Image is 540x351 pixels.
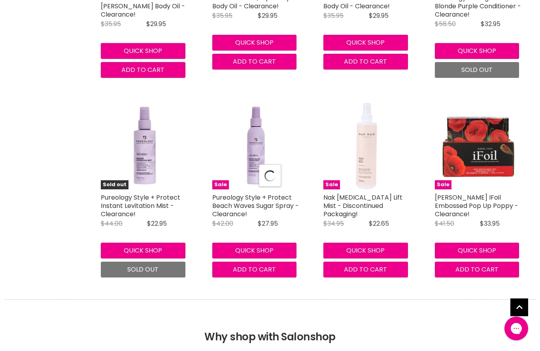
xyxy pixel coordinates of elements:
span: $35.95 [323,11,344,20]
button: Quick shop [101,43,185,59]
span: $29.95 [146,19,166,28]
span: $32.95 [481,19,500,28]
button: Add to cart [323,262,408,277]
span: $41.50 [435,219,454,228]
span: $34.95 [323,219,344,228]
span: Add to cart [344,265,387,274]
button: Quick shop [323,243,408,259]
span: Sold out [127,265,159,274]
button: Quick shop [435,43,519,59]
span: Add to cart [455,265,498,274]
a: Nak [MEDICAL_DATA] Lift Mist - Discontinued Packaging! [323,193,402,219]
a: Robert De Soto IFoil Embossed Pop Up Poppy - Clearance! Robert De Soto IFoil Embossed Pop Up Popp... [435,102,523,189]
button: Add to cart [101,62,185,78]
span: Sale [323,180,340,189]
button: Add to cart [435,262,519,277]
span: $33.95 [480,219,500,228]
span: $56.50 [435,19,456,28]
button: Sold out [435,62,519,78]
span: Sale [212,180,229,189]
a: Back to top [510,298,528,316]
a: Pureology Style + Protect Beach Waves Sugar Spray - Clearance! Sale [212,102,300,189]
button: Add to cart [323,54,408,70]
a: Pureology Style + Protect Instant Levitation Mist - Clearance! Sold out [101,102,189,189]
a: Pureology Style + Protect Beach Waves Sugar Spray - Clearance! [212,193,299,219]
span: $22.95 [147,219,167,228]
img: Pureology Style + Protect Instant Levitation Mist - Clearance! [101,102,189,189]
span: $27.95 [258,219,278,228]
button: Add to cart [212,54,297,70]
img: Nak Hair Root Lift Mist - Discontinued Packaging! [323,102,411,189]
span: Add to cart [233,57,276,66]
button: Quick shop [212,35,297,51]
span: Sale [435,180,451,189]
span: $22.65 [369,219,389,228]
a: Nak Hair Root Lift Mist - Discontinued Packaging! Sale [323,102,411,189]
span: Add to cart [344,57,387,66]
span: $42.00 [212,219,233,228]
a: [PERSON_NAME] IFoil Embossed Pop Up Poppy - Clearance! [435,193,518,219]
button: Sold out [101,262,185,277]
iframe: Gorgias live chat messenger [500,314,532,343]
span: $29.95 [258,11,278,20]
span: Sold out [461,65,493,74]
a: Pureology Style + Protect Instant Levitation Mist - Clearance! [101,193,180,219]
img: Pureology Style + Protect Beach Waves Sugar Spray - Clearance! [212,102,300,189]
button: Quick shop [323,35,408,51]
span: Back to top [510,298,528,319]
button: Quick shop [101,243,185,259]
span: $29.95 [369,11,389,20]
span: Add to cart [233,265,276,274]
span: $35.95 [212,11,232,20]
span: Sold out [101,180,128,189]
span: $35.95 [101,19,121,28]
button: Quick shop [435,243,519,259]
button: Quick shop [212,243,297,259]
button: Add to cart [212,262,297,277]
span: Add to cart [121,65,164,74]
img: Robert De Soto IFoil Embossed Pop Up Poppy - Clearance! [435,102,523,189]
span: $44.00 [101,219,123,228]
